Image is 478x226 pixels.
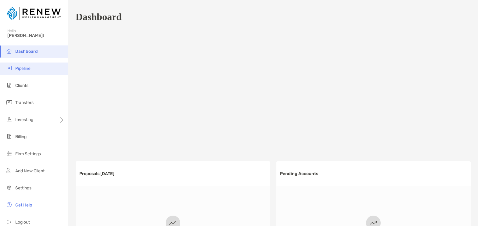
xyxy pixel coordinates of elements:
span: [PERSON_NAME]! [7,33,64,38]
img: dashboard icon [5,47,13,55]
span: Get Help [15,203,32,208]
img: Zoe Logo [7,2,61,24]
h3: Pending Accounts [280,171,318,176]
span: Settings [15,185,31,191]
span: Add New Client [15,168,45,174]
h3: Proposals [DATE] [79,171,114,176]
img: billing icon [5,133,13,140]
img: get-help icon [5,201,13,208]
span: Transfers [15,100,34,105]
img: pipeline icon [5,64,13,72]
img: clients icon [5,81,13,89]
img: investing icon [5,116,13,123]
span: Log out [15,220,30,225]
span: Firm Settings [15,151,41,156]
span: Investing [15,117,33,122]
img: settings icon [5,184,13,191]
span: Pipeline [15,66,31,71]
span: Clients [15,83,28,88]
img: transfers icon [5,99,13,106]
span: Dashboard [15,49,38,54]
h1: Dashboard [76,11,122,23]
img: firm-settings icon [5,150,13,157]
span: Billing [15,134,27,139]
img: add_new_client icon [5,167,13,174]
img: logout icon [5,218,13,225]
